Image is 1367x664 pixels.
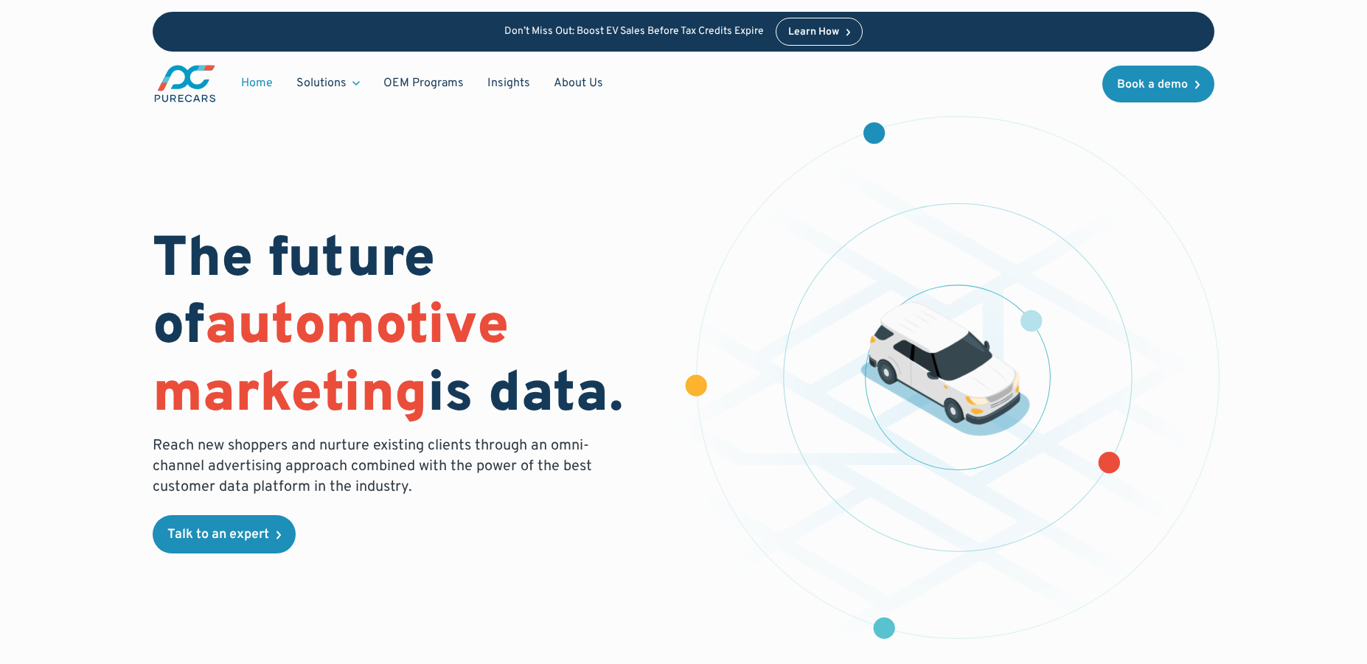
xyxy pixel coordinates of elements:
span: automotive marketing [153,293,509,430]
p: Reach new shoppers and nurture existing clients through an omni-channel advertising approach comb... [153,436,601,497]
a: About Us [542,69,615,97]
div: Solutions [285,69,372,97]
p: Don’t Miss Out: Boost EV Sales Before Tax Credits Expire [504,26,764,38]
a: Home [229,69,285,97]
a: Book a demo [1102,66,1214,102]
div: Learn How [788,27,839,38]
a: main [153,63,218,104]
img: purecars logo [153,63,218,104]
div: Talk to an expert [167,528,269,542]
a: OEM Programs [372,69,476,97]
a: Learn How [776,18,863,46]
a: Insights [476,69,542,97]
a: Talk to an expert [153,515,296,553]
div: Solutions [296,75,347,91]
div: Book a demo [1117,79,1188,91]
img: illustration of a vehicle [860,302,1030,436]
h1: The future of is data. [153,228,666,430]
